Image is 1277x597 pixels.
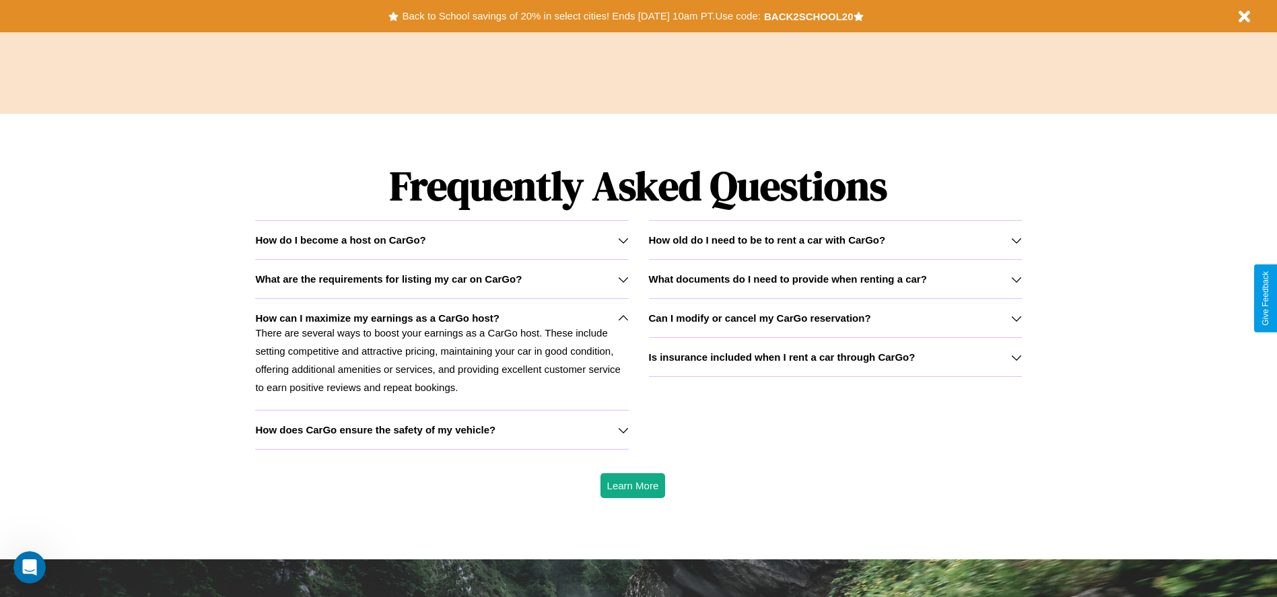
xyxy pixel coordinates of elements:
iframe: Intercom live chat [13,551,46,584]
h3: Is insurance included when I rent a car through CarGo? [649,351,916,363]
h3: What documents do I need to provide when renting a car? [649,273,927,285]
h3: How does CarGo ensure the safety of my vehicle? [255,424,495,435]
h3: How do I become a host on CarGo? [255,234,425,246]
div: Give Feedback [1261,271,1270,326]
p: There are several ways to boost your earnings as a CarGo host. These include setting competitive ... [255,324,628,396]
button: Learn More [600,473,666,498]
h3: How can I maximize my earnings as a CarGo host? [255,312,499,324]
h3: What are the requirements for listing my car on CarGo? [255,273,522,285]
b: BACK2SCHOOL20 [764,11,854,22]
button: Back to School savings of 20% in select cities! Ends [DATE] 10am PT.Use code: [399,7,763,26]
h3: How old do I need to be to rent a car with CarGo? [649,234,886,246]
h3: Can I modify or cancel my CarGo reservation? [649,312,871,324]
h1: Frequently Asked Questions [255,151,1021,220]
